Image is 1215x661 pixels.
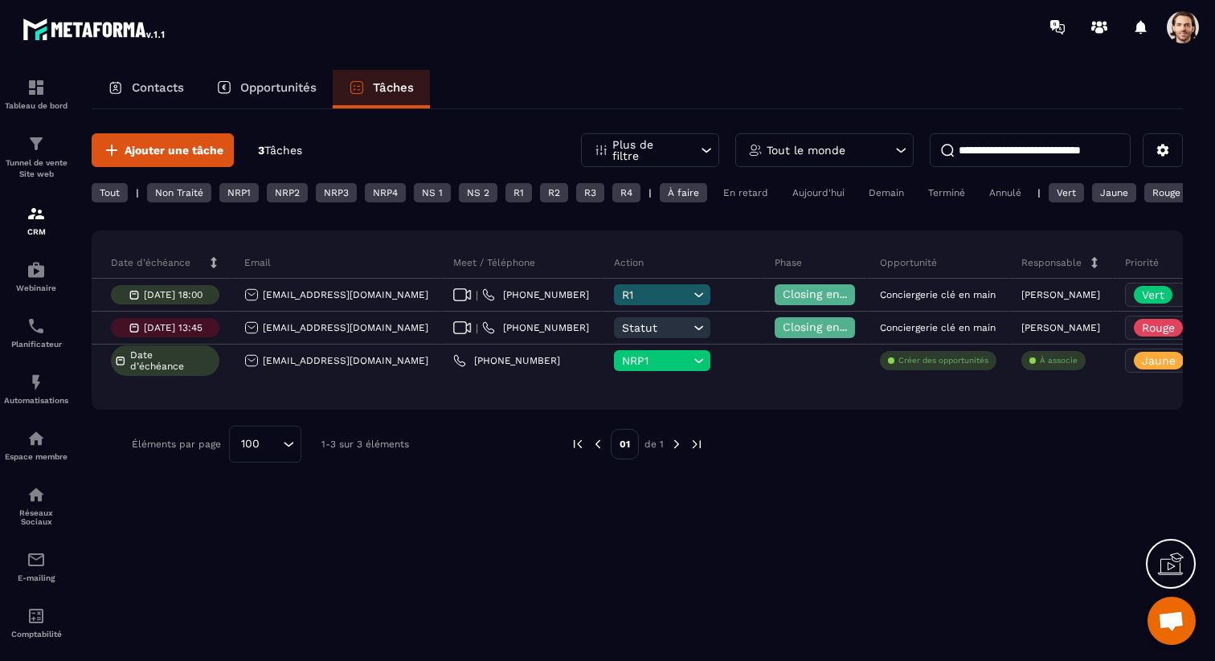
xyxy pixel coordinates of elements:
[1142,355,1176,366] p: Jaune
[880,289,996,300] p: Conciergerie clé en main
[1021,256,1082,269] p: Responsable
[321,439,409,450] p: 1-3 sur 3 éléments
[333,70,430,108] a: Tâches
[1040,355,1078,366] p: À associe
[611,429,639,459] p: 01
[240,80,317,95] p: Opportunités
[4,192,68,248] a: formationformationCRM
[22,14,167,43] img: logo
[648,187,652,198] p: |
[453,354,560,367] a: [PHONE_NUMBER]
[27,204,46,223] img: formation
[689,437,704,451] img: next
[1125,256,1159,269] p: Priorité
[540,183,568,202] div: R2
[4,417,68,473] a: automationsautomationsEspace membre
[27,260,46,279] img: automations
[622,288,689,301] span: R1
[4,396,68,405] p: Automatisations
[784,183,853,202] div: Aujourd'hui
[1092,183,1136,202] div: Jaune
[92,70,200,108] a: Contacts
[4,594,68,651] a: accountantaccountantComptabilité
[4,340,68,349] p: Planificateur
[27,78,46,97] img: formation
[4,248,68,304] a: automationsautomationsWebinaire
[1037,187,1041,198] p: |
[783,320,874,333] span: Closing en cours
[898,355,988,366] p: Créer des opportunités
[27,316,46,336] img: scheduler
[27,429,46,448] img: automations
[4,361,68,417] a: automationsautomationsAutomatisations
[4,473,68,538] a: social-networksocial-networkRéseaux Sociaux
[1021,322,1100,333] p: [PERSON_NAME]
[4,101,68,110] p: Tableau de bord
[27,134,46,153] img: formation
[27,485,46,504] img: social-network
[125,142,223,158] span: Ajouter une tâche
[1049,183,1084,202] div: Vert
[775,256,802,269] p: Phase
[576,183,604,202] div: R3
[4,157,68,180] p: Tunnel de vente Site web
[1142,322,1175,333] p: Rouge
[453,256,535,269] p: Meet / Téléphone
[644,438,664,451] p: de 1
[27,606,46,626] img: accountant
[622,354,689,367] span: NRP1
[612,139,683,161] p: Plus de filtre
[235,435,265,453] span: 100
[244,256,271,269] p: Email
[200,70,333,108] a: Opportunités
[783,288,874,300] span: Closing en cours
[482,288,589,301] a: [PHONE_NUMBER]
[4,304,68,361] a: schedulerschedulerPlanificateur
[316,183,357,202] div: NRP3
[476,289,478,301] span: |
[880,322,996,333] p: Conciergerie clé en main
[4,452,68,461] p: Espace membre
[1021,289,1100,300] p: [PERSON_NAME]
[219,183,259,202] div: NRP1
[981,183,1029,202] div: Annulé
[132,439,221,450] p: Éléments par page
[612,183,640,202] div: R4
[373,80,414,95] p: Tâches
[1142,289,1164,300] p: Vert
[1147,597,1196,645] div: Ouvrir le chat
[264,144,302,157] span: Tâches
[614,256,644,269] p: Action
[258,143,302,158] p: 3
[130,349,215,372] span: Date d’échéance
[132,80,184,95] p: Contacts
[265,435,279,453] input: Search for option
[505,183,532,202] div: R1
[4,538,68,594] a: emailemailE-mailing
[861,183,912,202] div: Demain
[414,183,451,202] div: NS 1
[4,227,68,236] p: CRM
[482,321,589,334] a: [PHONE_NUMBER]
[622,321,689,334] span: Statut
[669,437,684,451] img: next
[229,426,301,463] div: Search for option
[267,183,308,202] div: NRP2
[365,183,406,202] div: NRP4
[4,508,68,526] p: Réseaux Sociaux
[4,284,68,292] p: Webinaire
[459,183,497,202] div: NS 2
[660,183,707,202] div: À faire
[715,183,776,202] div: En retard
[767,145,845,156] p: Tout le monde
[144,289,202,300] p: [DATE] 18:00
[27,550,46,569] img: email
[136,187,139,198] p: |
[92,133,234,167] button: Ajouter une tâche
[571,437,585,451] img: prev
[111,256,190,269] p: Date d’échéance
[4,122,68,192] a: formationformationTunnel de vente Site web
[4,573,68,582] p: E-mailing
[476,322,478,334] span: |
[880,256,937,269] p: Opportunité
